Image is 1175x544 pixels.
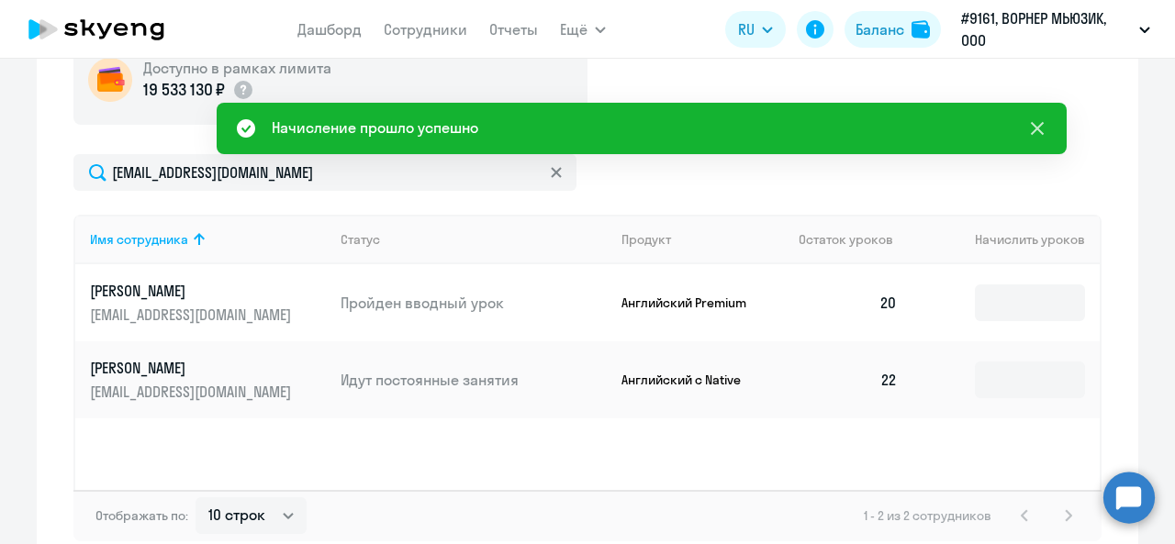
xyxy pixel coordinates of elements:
div: Баланс [856,18,904,40]
a: [PERSON_NAME][EMAIL_ADDRESS][DOMAIN_NAME] [90,358,326,402]
div: Начисление прошло успешно [272,117,478,139]
p: Идут постоянные занятия [341,370,607,390]
a: Сотрудники [384,20,467,39]
p: Английский с Native [621,372,759,388]
p: [PERSON_NAME] [90,281,296,301]
div: Остаток уроков [799,231,912,248]
span: RU [738,18,755,40]
div: Имя сотрудника [90,231,326,248]
h5: Доступно в рамках лимита [143,58,331,78]
span: Ещё [560,18,587,40]
button: Балансbalance [845,11,941,48]
td: 20 [784,264,912,341]
p: #9161, ВОРНЕР МЬЮЗИК, ООО [961,7,1132,51]
a: [PERSON_NAME][EMAIL_ADDRESS][DOMAIN_NAME] [90,281,326,325]
a: Дашборд [297,20,362,39]
p: Пройден вводный урок [341,293,607,313]
p: [EMAIL_ADDRESS][DOMAIN_NAME] [90,382,296,402]
input: Поиск по имени, email, продукту или статусу [73,154,576,191]
p: Английский Premium [621,294,759,311]
p: 19 533 130 ₽ [143,78,225,102]
div: Продукт [621,231,785,248]
span: Остаток уроков [799,231,893,248]
button: Ещё [560,11,606,48]
div: Имя сотрудника [90,231,188,248]
p: [EMAIL_ADDRESS][DOMAIN_NAME] [90,305,296,325]
th: Начислить уроков [912,215,1100,264]
button: #9161, ВОРНЕР МЬЮЗИК, ООО [952,7,1159,51]
a: Отчеты [489,20,538,39]
div: Статус [341,231,607,248]
div: Продукт [621,231,671,248]
button: RU [725,11,786,48]
span: 1 - 2 из 2 сотрудников [864,507,991,524]
div: Статус [341,231,380,248]
img: wallet-circle.png [88,58,132,102]
p: [PERSON_NAME] [90,358,296,378]
img: balance [912,20,930,39]
span: Отображать по: [95,507,188,524]
td: 22 [784,341,912,418]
